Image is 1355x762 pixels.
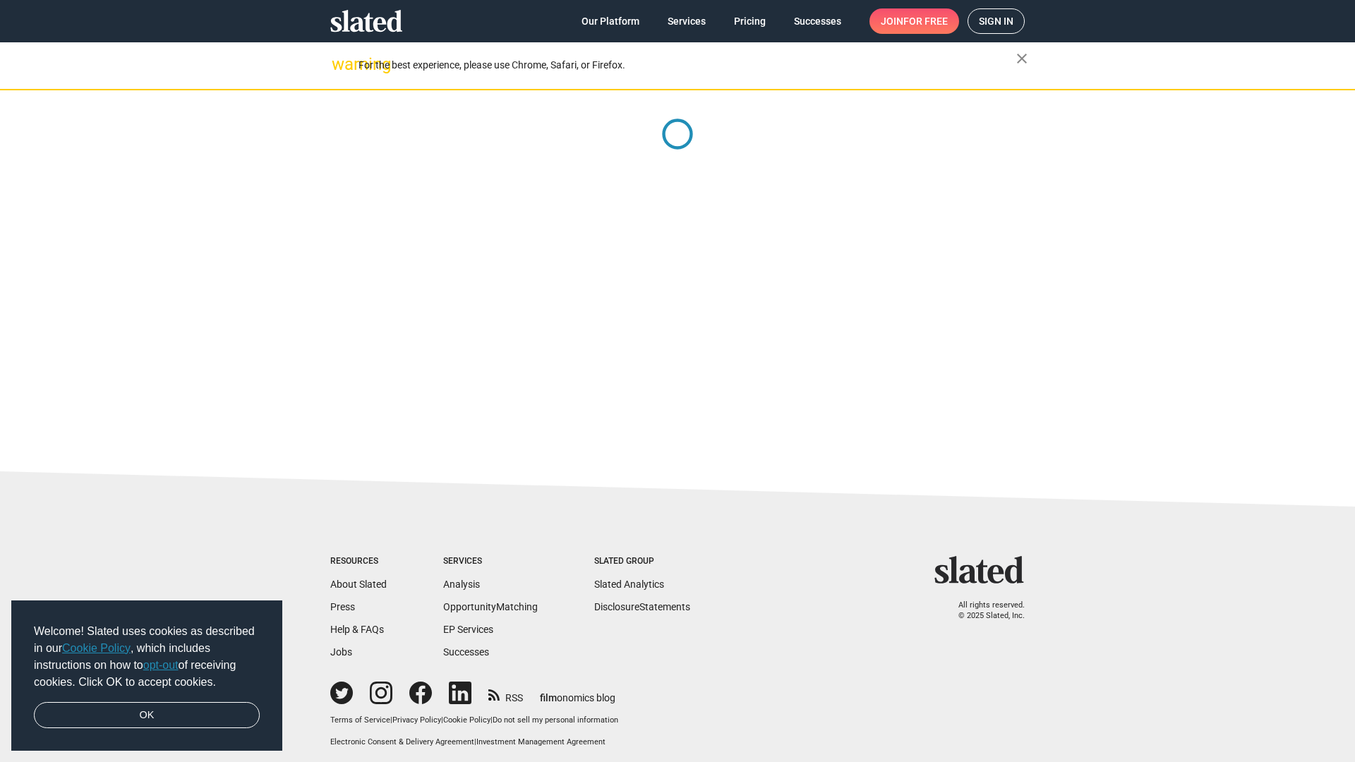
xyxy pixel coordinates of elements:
[392,715,441,725] a: Privacy Policy
[359,56,1016,75] div: For the best experience, please use Chrome, Safari, or Firefox.
[783,8,853,34] a: Successes
[1013,50,1030,67] mat-icon: close
[330,715,390,725] a: Terms of Service
[488,683,523,705] a: RSS
[330,646,352,658] a: Jobs
[330,556,387,567] div: Resources
[34,623,260,691] span: Welcome! Slated uses cookies as described in our , which includes instructions on how to of recei...
[723,8,777,34] a: Pricing
[390,715,392,725] span: |
[332,56,349,73] mat-icon: warning
[443,556,538,567] div: Services
[594,556,690,567] div: Slated Group
[979,9,1013,33] span: Sign in
[493,715,618,726] button: Do not sell my personal information
[540,692,557,703] span: film
[490,715,493,725] span: |
[62,642,131,654] a: Cookie Policy
[330,737,474,746] a: Electronic Consent & Delivery Agreement
[476,737,606,746] a: Investment Management Agreement
[734,8,766,34] span: Pricing
[443,715,490,725] a: Cookie Policy
[34,702,260,729] a: dismiss cookie message
[143,659,179,671] a: opt-out
[794,8,841,34] span: Successes
[443,601,538,612] a: OpportunityMatching
[968,8,1025,34] a: Sign in
[330,579,387,590] a: About Slated
[330,624,384,635] a: Help & FAQs
[443,624,493,635] a: EP Services
[903,8,948,34] span: for free
[441,715,443,725] span: |
[570,8,651,34] a: Our Platform
[594,601,690,612] a: DisclosureStatements
[474,737,476,746] span: |
[540,680,615,705] a: filmonomics blog
[881,8,948,34] span: Join
[668,8,706,34] span: Services
[869,8,959,34] a: Joinfor free
[443,579,480,590] a: Analysis
[944,600,1025,621] p: All rights reserved. © 2025 Slated, Inc.
[11,600,282,751] div: cookieconsent
[594,579,664,590] a: Slated Analytics
[656,8,717,34] a: Services
[330,601,355,612] a: Press
[443,646,489,658] a: Successes
[582,8,639,34] span: Our Platform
